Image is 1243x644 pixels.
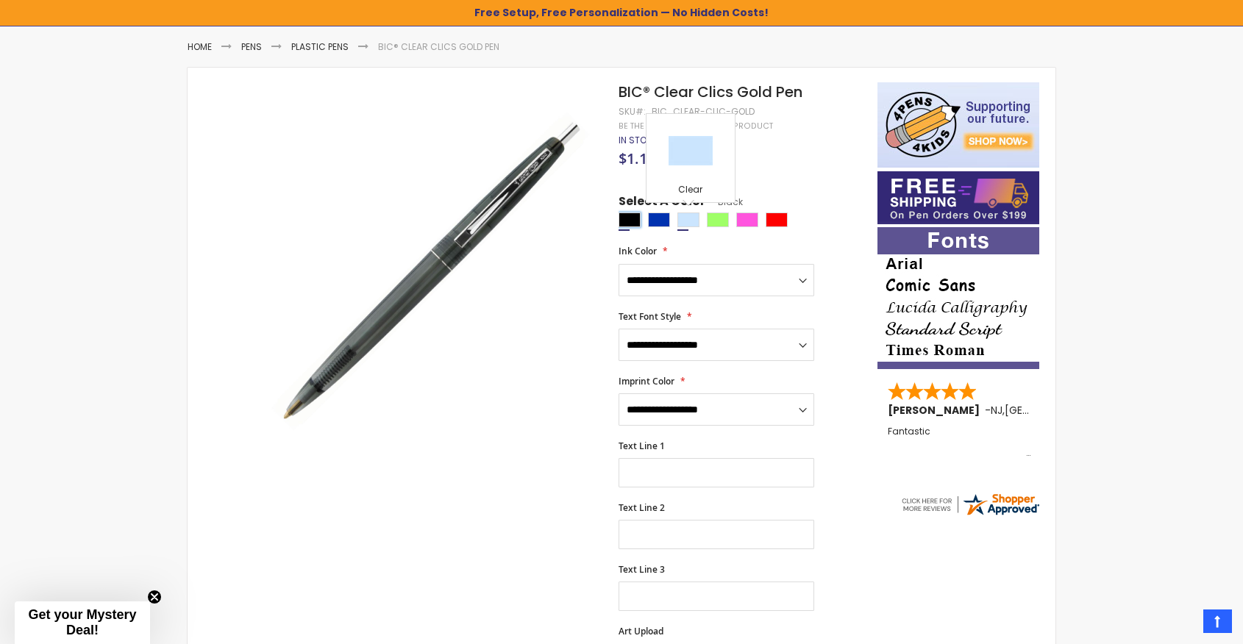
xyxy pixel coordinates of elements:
div: Clear [650,184,731,198]
span: Art Upload [619,625,663,637]
span: Text Font Style [619,310,681,323]
div: Bic_Clear-Clic-Gold [652,106,755,118]
span: Text Line 3 [619,563,665,576]
div: Availability [619,135,659,146]
button: Close teaser [147,590,162,604]
div: Red [766,212,788,227]
img: 4pens.com widget logo [900,491,1041,518]
span: Black [705,196,743,208]
span: In stock [619,134,659,146]
span: [GEOGRAPHIC_DATA] [1005,403,1113,418]
div: Fantastic [888,426,1030,458]
img: font-personalization-examples [877,227,1039,369]
span: $1.17 [619,149,655,168]
img: bic_clear_clic_side_black.jpg [263,104,599,440]
div: Blue [648,212,670,227]
div: Get your Mystery Deal!Close teaser [15,601,150,644]
span: Text Line 1 [619,440,665,452]
div: Clear [677,212,699,227]
li: BIC® Clear Clics Gold Pen [378,41,499,53]
span: BIC® Clear Clics Gold Pen [619,82,802,102]
strong: SKU [619,105,646,118]
a: Top [1203,609,1232,633]
a: Pens [241,40,262,53]
span: Select A Color [619,193,705,213]
span: NJ [991,403,1002,418]
a: 4pens.com certificate URL [900,508,1041,520]
div: Green Light [707,212,729,227]
span: Text Line 2 [619,501,665,514]
span: Ink Color [619,245,657,257]
span: Imprint Color [619,375,674,387]
div: Pink [736,212,758,227]
span: [PERSON_NAME] [888,403,985,418]
a: Home [188,40,212,53]
span: Get your Mystery Deal! [28,607,136,637]
img: Free shipping on orders over $199 [877,171,1039,224]
div: Black [619,212,641,227]
img: 4pens 4 kids [877,82,1039,168]
a: Be the first to review this product [619,121,773,132]
span: - , [985,403,1113,418]
a: Plastic Pens [291,40,349,53]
